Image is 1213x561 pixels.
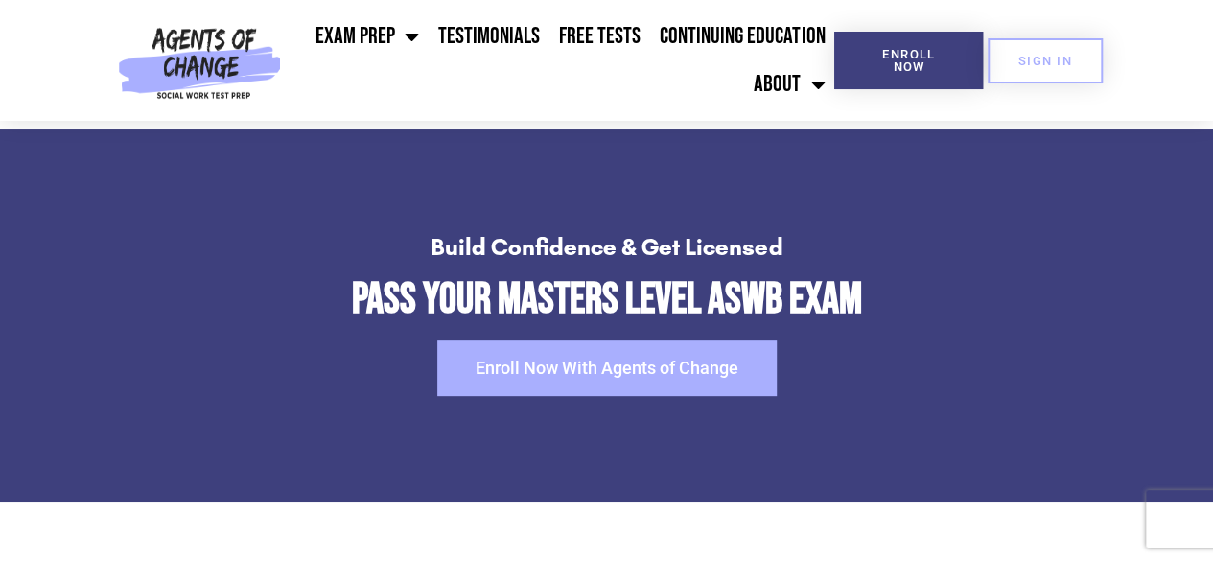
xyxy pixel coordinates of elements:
[549,12,650,60] a: Free Tests
[1018,55,1072,67] span: SIGN IN
[865,48,952,73] span: Enroll Now
[306,12,429,60] a: Exam Prep
[105,235,1108,259] h4: Build Confidence & Get Licensed
[834,32,983,89] a: Enroll Now
[650,12,834,60] a: Continuing Education
[429,12,549,60] a: Testimonials
[289,12,834,108] nav: Menu
[105,278,1108,321] h2: Pass Your Masters Level ASWB Exam
[744,60,834,108] a: About
[988,38,1103,83] a: SIGN IN
[437,340,777,396] a: Enroll Now With Agents of Change
[476,360,738,377] span: Enroll Now With Agents of Change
